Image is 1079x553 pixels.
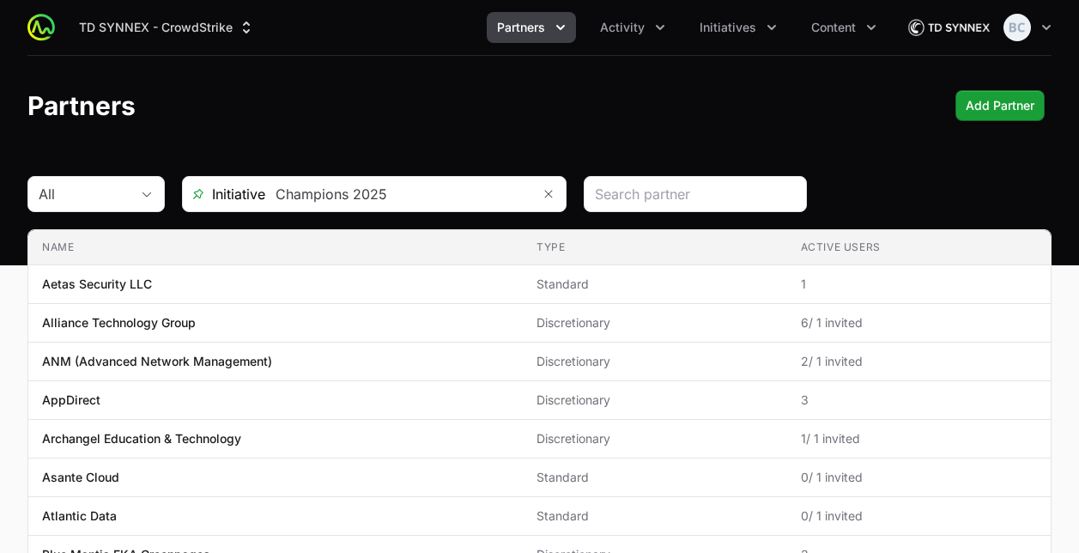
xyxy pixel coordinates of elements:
[183,184,265,204] span: Initiative
[787,230,1051,265] th: Active Users
[801,276,1037,293] span: 1
[536,430,773,447] span: Discretionary
[955,90,1045,121] div: Primary actions
[28,230,523,265] th: Name
[801,430,1037,447] span: 1 / 1 invited
[801,507,1037,525] span: 0 / 1 invited
[801,12,887,43] div: Content menu
[27,90,136,121] h1: Partners
[69,12,265,43] div: Supplier switch menu
[536,353,773,370] span: Discretionary
[536,276,773,293] span: Standard
[497,19,545,36] span: Partners
[42,353,272,370] p: ANM (Advanced Network Management)
[700,19,756,36] span: Initiatives
[590,12,676,43] div: Activity menu
[487,12,576,43] button: Partners
[595,184,796,204] input: Search partner
[531,177,566,211] button: Remove
[801,314,1037,331] span: 6 / 1 invited
[69,12,265,43] button: TD SYNNEX - CrowdStrike
[955,90,1045,121] button: Add Partner
[55,12,887,43] div: Main navigation
[811,19,856,36] span: Content
[907,10,990,45] img: TD SYNNEX
[966,95,1034,116] span: Add Partner
[1003,14,1031,41] img: Bethany Crossley
[801,353,1037,370] span: 2 / 1 invited
[801,12,887,43] button: Content
[42,314,196,331] p: Alliance Technology Group
[27,14,55,41] img: ActivitySource
[536,314,773,331] span: Discretionary
[536,507,773,525] span: Standard
[28,177,164,211] button: All
[801,392,1037,409] span: 3
[42,469,119,486] p: Asante Cloud
[265,177,531,211] input: Search initiatives
[536,469,773,486] span: Standard
[42,430,241,447] p: Archangel Education & Technology
[42,507,117,525] p: Atlantic Data
[39,184,130,204] div: All
[600,19,645,36] span: Activity
[801,469,1037,486] span: 0 / 1 invited
[536,392,773,409] span: Discretionary
[689,12,787,43] button: Initiatives
[590,12,676,43] button: Activity
[689,12,787,43] div: Initiatives menu
[42,392,100,409] p: AppDirect
[523,230,786,265] th: Type
[487,12,576,43] div: Partners menu
[42,276,152,293] p: Aetas Security LLC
